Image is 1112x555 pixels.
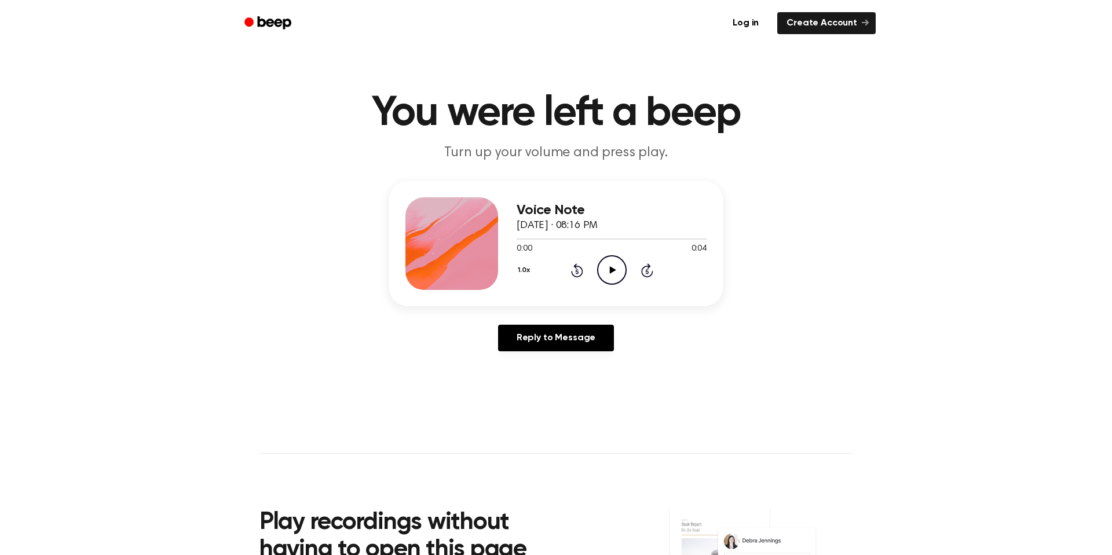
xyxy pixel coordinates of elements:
[692,243,707,255] span: 0:04
[236,12,302,35] a: Beep
[777,12,876,34] a: Create Account
[259,93,853,134] h1: You were left a beep
[498,325,614,351] a: Reply to Message
[334,144,778,163] p: Turn up your volume and press play.
[517,243,532,255] span: 0:00
[517,220,598,231] span: [DATE] · 08:16 PM
[517,260,534,280] button: 1.0x
[517,203,707,218] h3: Voice Note
[721,10,770,36] a: Log in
